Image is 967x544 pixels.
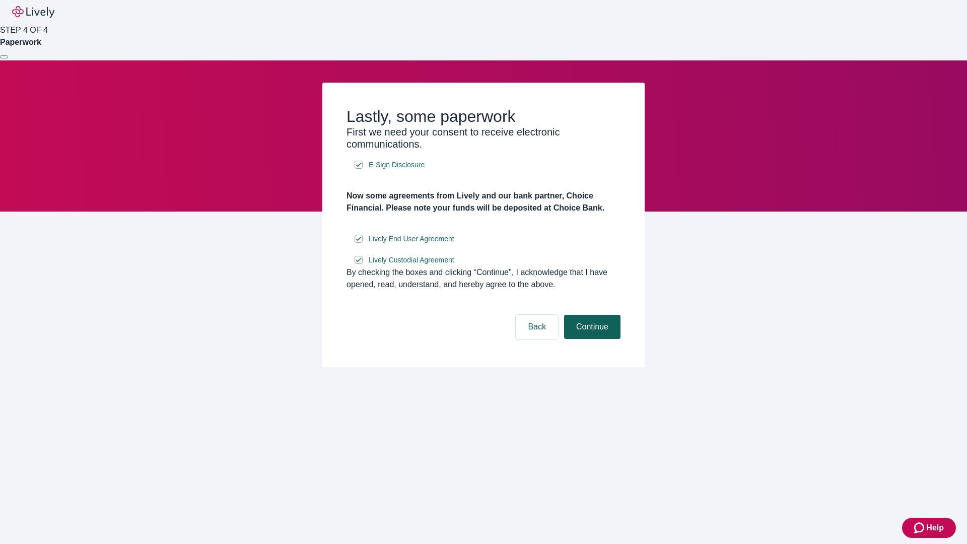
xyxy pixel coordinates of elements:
button: Back [516,315,558,339]
svg: Zendesk support icon [914,522,926,534]
a: e-sign disclosure document [367,159,427,171]
span: Help [926,522,944,534]
span: Lively Custodial Agreement [369,255,454,265]
h3: First we need your consent to receive electronic communications. [347,126,620,150]
a: e-sign disclosure document [367,233,456,245]
h2: Lastly, some paperwork [347,107,620,126]
button: Zendesk support iconHelp [902,518,956,538]
span: Lively End User Agreement [369,234,454,244]
img: Lively [12,6,54,18]
a: e-sign disclosure document [367,254,456,266]
div: By checking the boxes and clicking “Continue", I acknowledge that I have opened, read, understand... [347,266,620,291]
button: Continue [564,315,620,339]
h4: Now some agreements from Lively and our bank partner, Choice Financial. Please note your funds wi... [347,190,620,214]
span: E-Sign Disclosure [369,160,425,170]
